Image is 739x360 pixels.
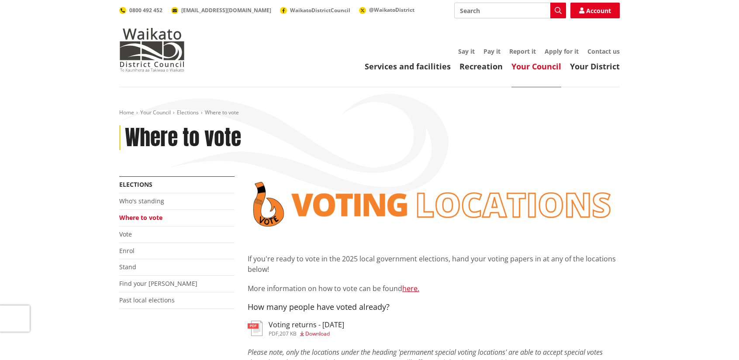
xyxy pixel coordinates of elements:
[483,47,501,55] a: Pay it
[248,283,620,294] p: More information on how to vote can be found
[119,109,620,117] nav: breadcrumb
[454,3,566,18] input: Search input
[248,321,262,336] img: document-pdf.svg
[402,284,419,293] a: here.
[140,109,171,116] a: Your Council
[119,247,135,255] a: Enrol
[359,6,414,14] a: @WaikatoDistrict
[119,213,162,222] a: Where to vote
[587,47,620,55] a: Contact us
[248,254,620,274] p: If you're ready to vote in the 2025 local government elections, hand your voting papers in at any...
[365,61,451,72] a: Services and facilities
[119,109,134,116] a: Home
[545,47,579,55] a: Apply for it
[119,28,185,72] img: Waikato District Council - Te Kaunihera aa Takiwaa o Waikato
[119,263,136,271] a: Stand
[369,6,414,14] span: @WaikatoDistrict
[119,279,197,288] a: Find your [PERSON_NAME]
[129,7,162,14] span: 0800 492 452
[248,302,620,312] h4: How many people have voted already?
[177,109,199,116] a: Elections
[181,7,271,14] span: [EMAIL_ADDRESS][DOMAIN_NAME]
[280,330,297,337] span: 207 KB
[458,47,475,55] a: Say it
[290,7,350,14] span: WaikatoDistrictCouncil
[125,125,241,151] h1: Where to vote
[269,330,278,337] span: pdf
[205,109,239,116] span: Where to vote
[509,47,536,55] a: Report it
[269,331,344,336] div: ,
[570,61,620,72] a: Your District
[119,230,132,238] a: Vote
[305,330,330,337] span: Download
[269,321,344,329] h3: Voting returns - [DATE]
[119,197,164,205] a: Who's standing
[171,7,271,14] a: [EMAIL_ADDRESS][DOMAIN_NAME]
[248,176,620,232] img: voting locations banner
[511,61,561,72] a: Your Council
[280,7,350,14] a: WaikatoDistrictCouncil
[570,3,620,18] a: Account
[459,61,503,72] a: Recreation
[248,321,344,336] a: Voting returns - [DATE] pdf,207 KB Download
[119,296,175,304] a: Past local elections
[119,7,162,14] a: 0800 492 452
[119,180,152,189] a: Elections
